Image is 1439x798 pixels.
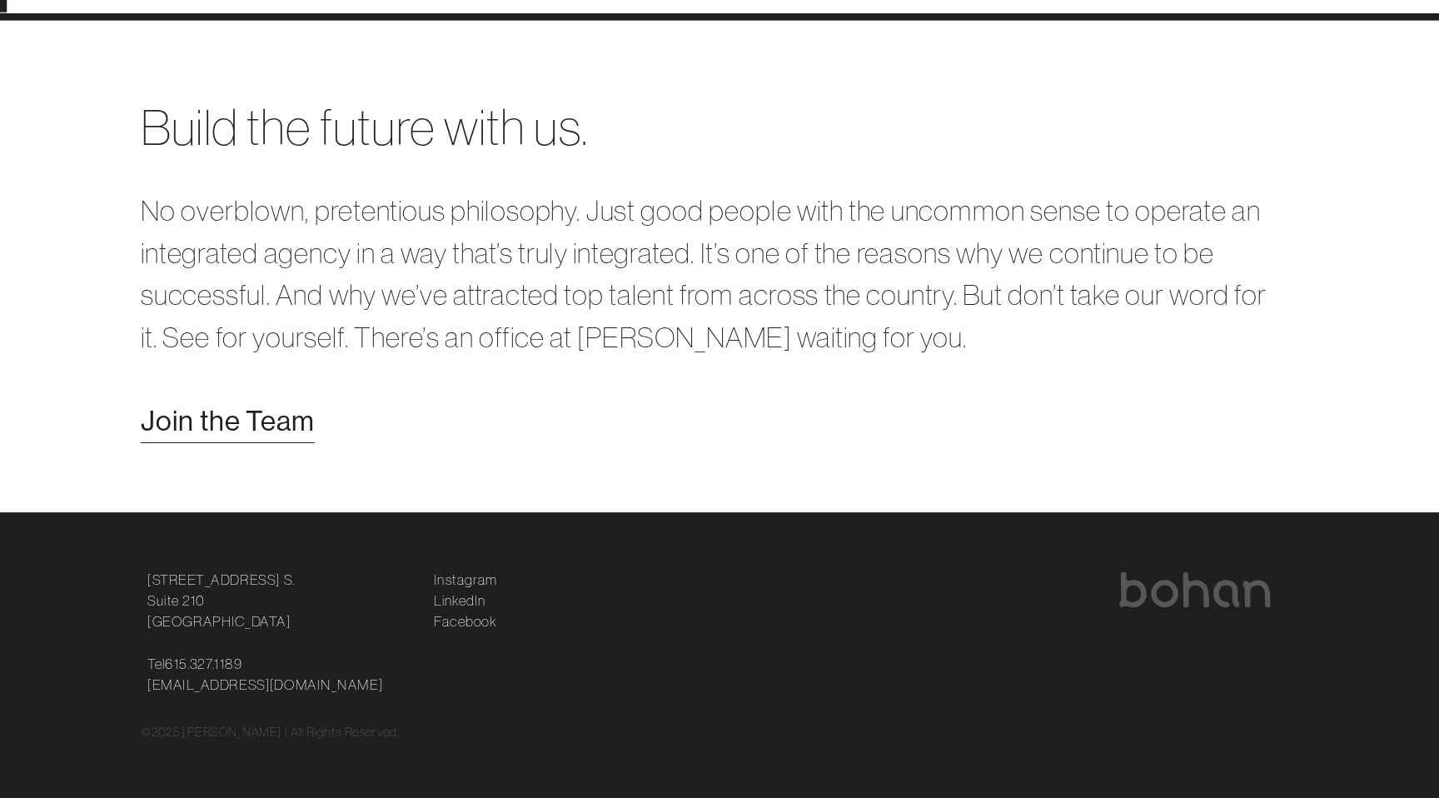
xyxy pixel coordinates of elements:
[220,727,426,745] p: [PERSON_NAME] | All Rights Reserved.
[180,127,1259,197] div: Build the future with us.
[180,727,1259,745] div: © 2025
[187,681,410,701] a: [EMAIL_ADDRESS][DOMAIN_NAME]
[1106,584,1252,617] img: bohan logo
[187,581,326,641] a: [STREET_ADDRESS] S.Suite 210[GEOGRAPHIC_DATA]
[458,581,518,601] a: Instagram
[187,661,438,701] p: Tel
[180,421,345,461] a: Join the Team
[180,221,1259,381] p: No overblown, pretentious philosophy. Just good people with the uncommon sense to operate an inte...
[458,621,517,641] a: Facebook
[458,601,507,621] a: LinkedIn
[203,661,276,681] a: 615.327.1189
